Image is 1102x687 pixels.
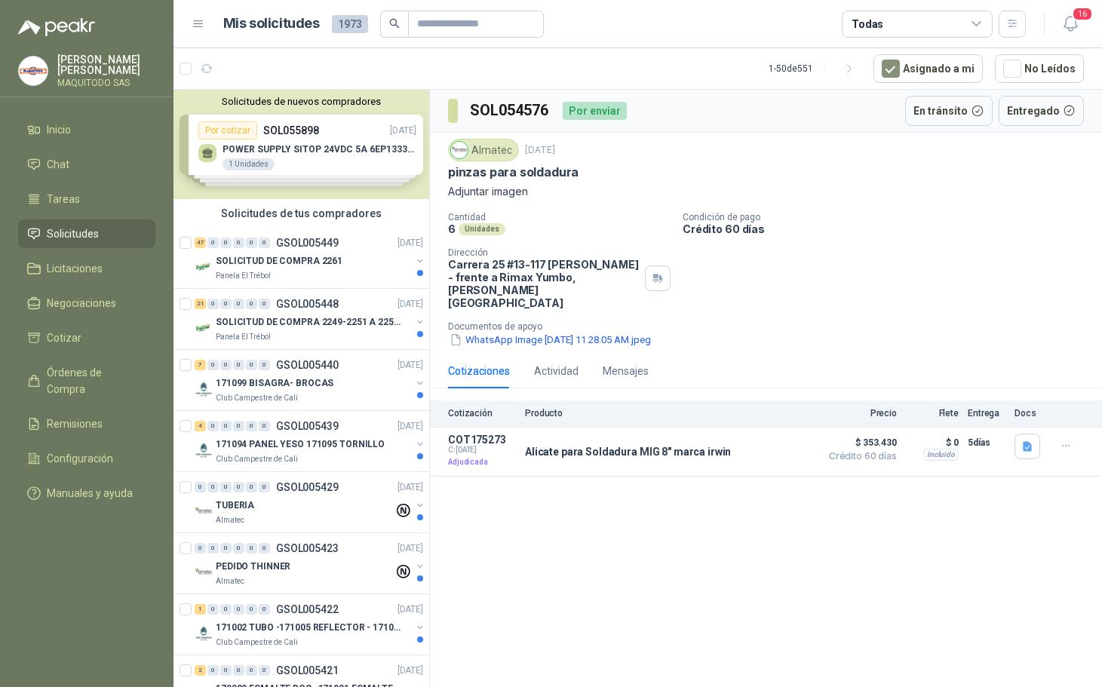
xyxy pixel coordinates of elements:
[195,319,213,337] img: Company Logo
[173,90,429,199] div: Solicitudes de nuevos compradoresPor cotizarSOL055898[DATE] POWER SUPPLY SITOP 24VDC 5A 6EP13333B...
[525,408,812,419] p: Producto
[683,212,1096,222] p: Condición de pago
[47,330,81,346] span: Cotizar
[216,254,342,268] p: SOLICITUD DE COMPRA 2261
[525,446,731,458] p: Alicate para Soldadura MIG 8" marca irwin
[233,604,244,615] div: 0
[603,363,649,379] div: Mensajes
[246,604,257,615] div: 0
[223,13,320,35] h1: Mis solicitudes
[968,434,1005,452] p: 5 días
[448,321,1096,332] p: Documentos de apoyo
[398,419,423,434] p: [DATE]
[18,324,155,352] a: Cotizar
[18,115,155,144] a: Inicio
[246,543,257,554] div: 0
[216,437,385,452] p: 171094 PANEL YESO 171095 TORNILLO
[220,604,232,615] div: 0
[906,434,959,452] p: $ 0
[448,183,1084,200] p: Adjuntar imagen
[18,444,155,473] a: Configuración
[207,421,219,431] div: 0
[195,299,206,309] div: 21
[259,604,270,615] div: 0
[220,482,232,492] div: 0
[195,604,206,615] div: 1
[259,238,270,248] div: 0
[47,450,113,467] span: Configuración
[398,236,423,250] p: [DATE]
[233,360,244,370] div: 0
[905,96,993,126] button: En tránsito
[57,78,155,87] p: MAQUITODO SAS
[398,603,423,617] p: [DATE]
[18,479,155,508] a: Manuales y ayuda
[207,360,219,370] div: 0
[216,514,244,526] p: Almatec
[233,299,244,309] div: 0
[195,360,206,370] div: 7
[216,621,404,635] p: 171002 TUBO -171005 REFLECTOR - 171007 PANEL
[906,408,959,419] p: Flete
[873,54,983,83] button: Asignado a mi
[525,143,555,158] p: [DATE]
[448,212,671,222] p: Cantidad
[259,543,270,554] div: 0
[220,360,232,370] div: 0
[259,299,270,309] div: 0
[451,142,468,158] img: Company Logo
[207,482,219,492] div: 0
[398,541,423,556] p: [DATE]
[18,254,155,283] a: Licitaciones
[448,434,516,446] p: COT175273
[195,258,213,276] img: Company Logo
[259,360,270,370] div: 0
[195,417,426,465] a: 4 0 0 0 0 0 GSOL005439[DATE] Company Logo171094 PANEL YESO 171095 TORNILLOClub Campestre de Cali
[1057,11,1084,38] button: 16
[821,434,897,452] span: $ 353.430
[207,604,219,615] div: 0
[216,270,271,282] p: Panela El Trébol
[233,665,244,676] div: 0
[448,408,516,419] p: Cotización
[448,222,456,235] p: 6
[18,150,155,179] a: Chat
[207,543,219,554] div: 0
[246,482,257,492] div: 0
[398,480,423,495] p: [DATE]
[398,664,423,678] p: [DATE]
[276,604,339,615] p: GSOL005422
[534,363,579,379] div: Actividad
[47,121,71,138] span: Inicio
[195,539,426,587] a: 0 0 0 0 0 0 GSOL005423[DATE] Company LogoPEDIDO THINNERAlmatec
[246,360,257,370] div: 0
[47,295,116,311] span: Negociaciones
[246,665,257,676] div: 0
[389,18,400,29] span: search
[233,543,244,554] div: 0
[195,295,426,343] a: 21 0 0 0 0 0 GSOL005448[DATE] Company LogoSOLICITUD DE COMPRA 2249-2251 A 2256-2258 Y 2262Panela ...
[18,18,95,36] img: Logo peakr
[195,234,426,282] a: 47 0 0 0 0 0 GSOL005449[DATE] Company LogoSOLICITUD DE COMPRA 2261Panela El Trébol
[398,358,423,373] p: [DATE]
[207,299,219,309] div: 0
[769,57,861,81] div: 1 - 50 de 551
[195,441,213,459] img: Company Logo
[448,258,639,309] p: Carrera 25 #13-117 [PERSON_NAME] - frente a Rimax Yumbo , [PERSON_NAME][GEOGRAPHIC_DATA]
[18,409,155,438] a: Remisiones
[216,331,271,343] p: Panela El Trébol
[276,482,339,492] p: GSOL005429
[448,446,516,455] span: C: [DATE]
[216,636,298,649] p: Club Campestre de Cali
[246,299,257,309] div: 0
[195,563,213,581] img: Company Logo
[246,421,257,431] div: 0
[19,57,48,85] img: Company Logo
[470,99,551,122] h3: SOL054576
[448,455,516,470] p: Adjudicada
[220,238,232,248] div: 0
[246,238,257,248] div: 0
[195,624,213,643] img: Company Logo
[207,665,219,676] div: 0
[195,478,426,526] a: 0 0 0 0 0 0 GSOL005429[DATE] Company LogoTUBERIAAlmatec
